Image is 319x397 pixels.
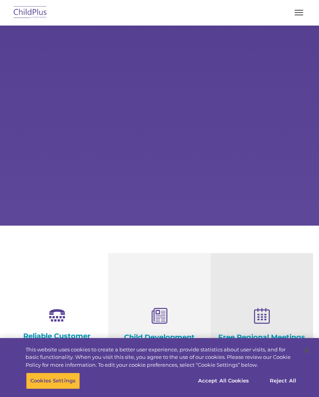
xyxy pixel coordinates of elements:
[12,332,102,349] h4: Reliable Customer Support
[258,373,308,389] button: Reject All
[12,4,49,22] img: ChildPlus by Procare Solutions
[26,373,80,389] button: Cookies Settings
[194,373,253,389] button: Accept All Cookies
[114,333,205,359] h4: Child Development Assessments in ChildPlus
[298,342,315,359] button: Close
[26,346,297,369] div: This website uses cookies to create a better user experience, provide statistics about user visit...
[217,333,307,342] h4: Free Regional Meetings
